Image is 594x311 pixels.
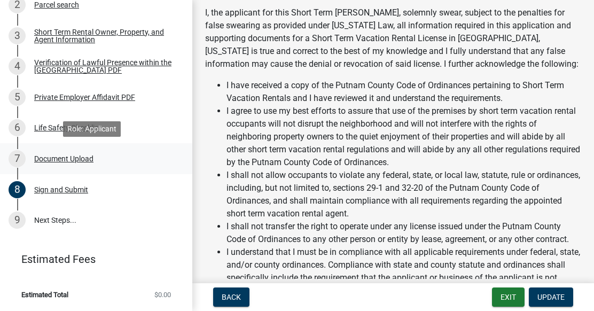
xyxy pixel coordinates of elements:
div: 3 [9,27,26,44]
li: I agree to use my best efforts to assure that use of the premises by short term vacation rental o... [226,105,581,169]
div: 5 [9,89,26,106]
span: Estimated Total [21,291,68,298]
div: 9 [9,212,26,229]
span: $0.00 [154,291,171,298]
p: I, the applicant for this Short Term [PERSON_NAME], solemnly swear, subject to the penalties for ... [205,6,581,71]
li: I have received a copy of the Putnam County Code of Ordinances pertaining to Short Term Vacation ... [226,79,581,105]
li: I shall not allow occupants to violate any federal, state, or local law, statute, rule or ordinan... [226,169,581,220]
a: Estimated Fees [9,248,175,270]
li: I shall not transfer the right to operate under any license issued under the Putnam County Code o... [226,220,581,246]
div: 6 [9,119,26,136]
div: Verification of Lawful Presence within the [GEOGRAPHIC_DATA] PDF [34,59,175,74]
div: Short Term Rental Owner, Property, and Agent Information [34,28,175,43]
div: 7 [9,150,26,167]
span: Update [537,293,565,301]
button: Exit [492,287,525,307]
div: Sign and Submit [34,186,88,193]
button: Back [213,287,249,307]
div: Parcel search [34,1,79,9]
div: Role: Applicant [63,121,121,137]
span: Back [222,293,241,301]
div: Life Safety Checklist [34,124,101,131]
div: 4 [9,58,26,75]
div: 8 [9,181,26,198]
div: Document Upload [34,155,93,162]
div: Private Employer Affidavit PDF [34,94,135,101]
button: Update [529,287,573,307]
